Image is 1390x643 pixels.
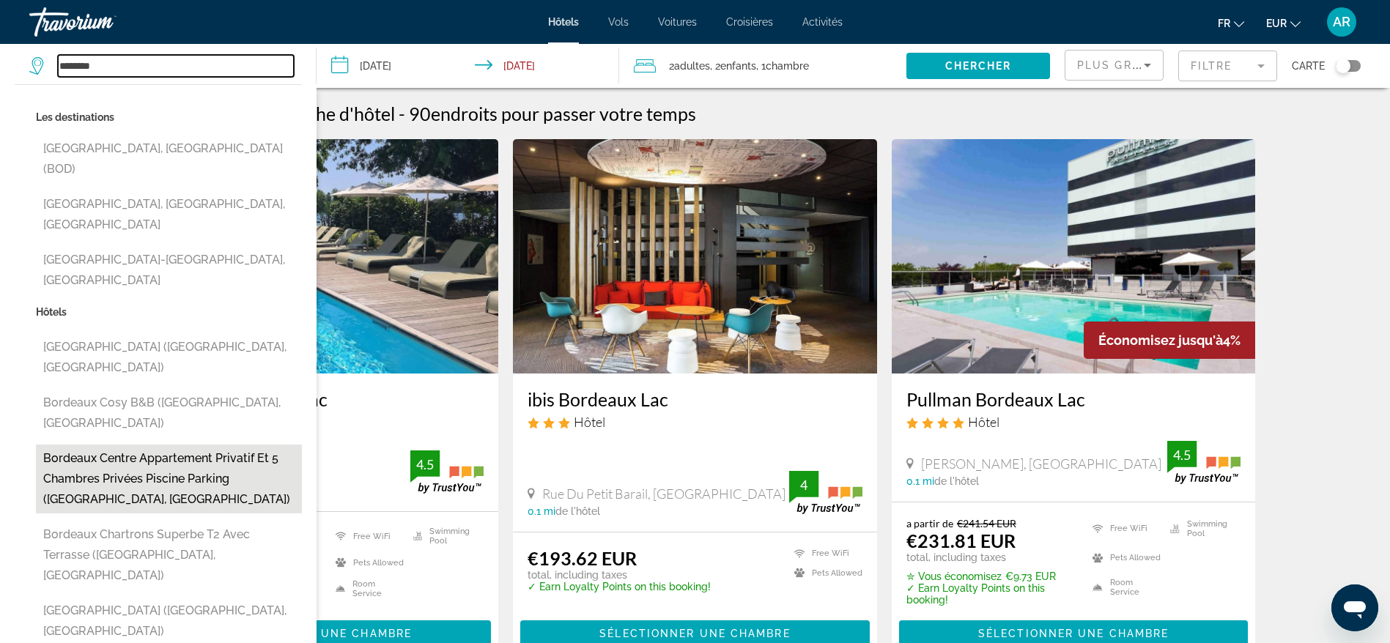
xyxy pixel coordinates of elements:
div: 3 star Hotel [528,414,862,430]
span: Carte [1292,56,1325,76]
button: [GEOGRAPHIC_DATA], [GEOGRAPHIC_DATA] (BOD) [36,135,302,183]
a: Hôtels [548,16,579,28]
span: - [399,103,405,124]
span: a partir de [906,517,953,529]
li: Pets Allowed [328,553,406,572]
img: trustyou-badge.svg [1167,441,1241,484]
p: ✓ Earn Loyalty Points on this booking! [906,582,1074,606]
button: Filter [1178,50,1277,82]
img: Hotel image [892,139,1256,373]
span: 0.1 mi [906,475,934,487]
a: Pullman Bordeaux Lac [906,388,1241,410]
a: Vols [608,16,629,28]
span: Chambre [766,60,809,72]
li: Free WiFi [787,547,862,560]
img: Hotel image [513,139,877,373]
span: Enfants [720,60,756,72]
span: EUR [1266,18,1287,29]
span: Plus grandes économies [1077,59,1252,71]
span: Rue Du Petit Barail, [GEOGRAPHIC_DATA] [542,486,785,502]
span: Sélectionner une chambre [599,628,790,639]
span: de l'hôtel [555,505,600,517]
a: Sélectionner une chambre [899,624,1249,640]
button: Change language [1218,12,1244,34]
span: AR [1333,15,1350,29]
span: ✮ Vous économisez [906,570,1002,582]
button: Toggle map [1325,59,1361,73]
button: Travelers: 2 adults, 2 children [619,44,906,88]
button: [GEOGRAPHIC_DATA] ([GEOGRAPHIC_DATA], [GEOGRAPHIC_DATA]) [36,333,302,382]
a: Travorium [29,3,176,41]
li: Free WiFi [328,527,406,546]
button: Bordeaux Chartrons Superbe T2 Avec Terrasse ([GEOGRAPHIC_DATA], [GEOGRAPHIC_DATA]) [36,521,302,590]
li: Pets Allowed [787,567,862,579]
button: [GEOGRAPHIC_DATA], [GEOGRAPHIC_DATA], [GEOGRAPHIC_DATA] [36,190,302,239]
li: Room Service [328,579,406,598]
div: 4 star Hotel [906,414,1241,430]
li: Free WiFi [1085,517,1163,539]
p: total, including taxes [528,569,711,581]
div: 4.5 [1167,446,1197,464]
span: Sélectionner une chambre [978,628,1169,639]
button: User Menu [1323,7,1361,37]
span: 0.1 mi [528,505,555,517]
mat-select: Sort by [1077,56,1151,74]
span: endroits pour passer votre temps [431,103,696,124]
button: Bordeaux Cosy B&B ([GEOGRAPHIC_DATA], [GEOGRAPHIC_DATA]) [36,389,302,437]
button: Check-in date: Sep 26, 2025 Check-out date: Sep 28, 2025 [317,44,618,88]
del: €241.54 EUR [957,517,1016,529]
button: [GEOGRAPHIC_DATA]-[GEOGRAPHIC_DATA], [GEOGRAPHIC_DATA] [36,246,302,294]
li: Room Service [1085,576,1163,598]
a: Voitures [658,16,697,28]
li: Swimming Pool [1163,517,1241,539]
p: total, including taxes [906,551,1074,563]
div: 4% [1084,321,1255,359]
iframe: Bouton de lancement de la fenêtre de messagerie [1331,584,1378,631]
span: [PERSON_NAME], [GEOGRAPHIC_DATA] [921,456,1161,472]
span: Adultes [674,60,710,72]
a: Sélectionner une chambre [520,624,870,640]
p: ✓ Earn Loyalty Points on this booking! [528,581,711,592]
h2: 90 [409,103,696,124]
span: de l'hôtel [934,475,979,487]
span: 2 [669,56,710,76]
li: Pets Allowed [1085,547,1163,569]
ins: €193.62 EUR [528,547,637,569]
button: Change currency [1266,12,1301,34]
a: ibis Bordeaux Lac [528,388,862,410]
p: Hôtels [36,302,302,322]
a: Croisières [726,16,773,28]
p: €9.73 EUR [906,570,1074,582]
span: Économisez jusqu'à [1098,332,1223,348]
span: Chercher [945,60,1012,72]
div: 4.5 [410,456,440,473]
span: Hôtel [574,414,605,430]
button: Chercher [906,53,1050,79]
ins: €231.81 EUR [906,529,1016,551]
div: 4 [789,476,818,494]
span: Hôtel [968,414,999,430]
img: trustyou-badge.svg [410,450,484,494]
span: , 2 [710,56,756,76]
img: trustyou-badge.svg [789,471,862,514]
span: , 1 [756,56,809,76]
span: fr [1218,18,1230,29]
li: Swimming Pool [406,527,484,546]
button: Bordeaux centre Appartement privatif et 5 chambres privées piscine parking ([GEOGRAPHIC_DATA], [G... [36,445,302,513]
p: Les destinations [36,107,302,127]
a: Activités [802,16,843,28]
